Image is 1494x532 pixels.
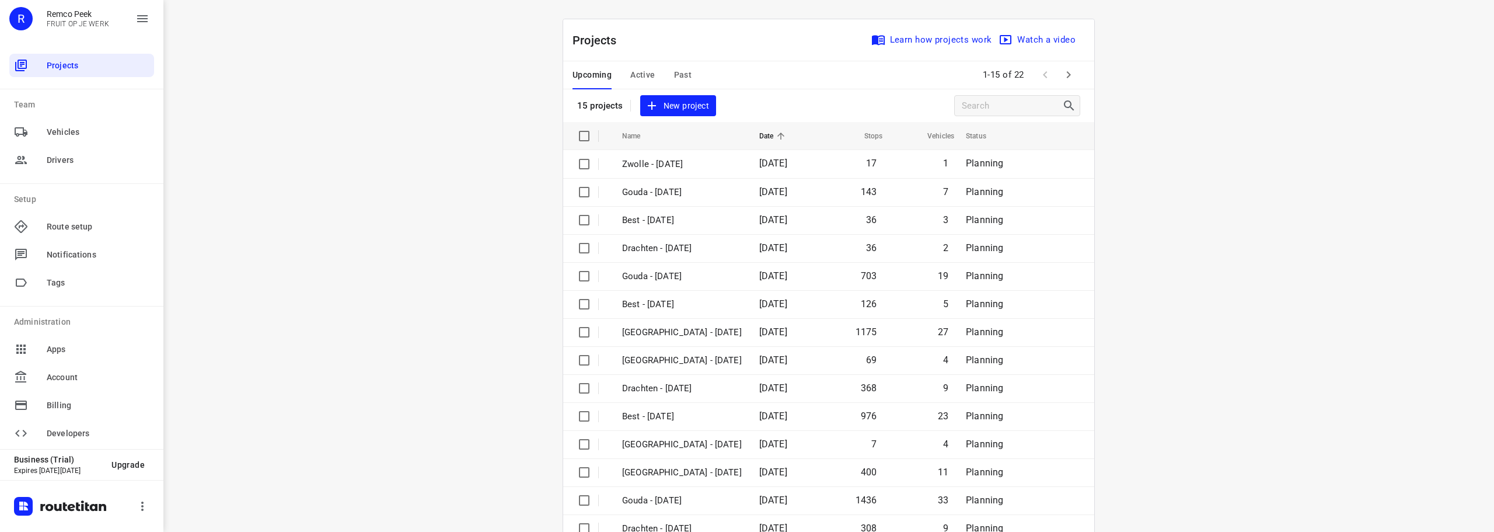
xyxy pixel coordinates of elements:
[943,242,948,253] span: 2
[966,383,1003,394] span: Planning
[938,326,948,338] span: 27
[938,495,948,506] span: 33
[47,343,149,356] span: Apps
[759,326,787,338] span: [DATE]
[47,427,149,440] span: Developers
[14,467,102,475] p: Expires [DATE][DATE]
[759,411,787,422] span: [DATE]
[943,214,948,225] span: 3
[47,20,109,28] p: FRUIT OP JE WERK
[647,99,709,113] span: New project
[966,439,1003,450] span: Planning
[759,467,787,478] span: [DATE]
[861,270,877,281] span: 703
[966,495,1003,506] span: Planning
[856,495,877,506] span: 1436
[759,354,787,366] span: [DATE]
[47,249,149,261] span: Notifications
[622,270,742,283] p: Gouda - Thursday
[861,186,877,197] span: 143
[943,158,948,169] span: 1
[577,100,623,111] p: 15 projects
[759,439,787,450] span: [DATE]
[912,129,954,143] span: Vehicles
[943,298,948,310] span: 5
[9,148,154,172] div: Drivers
[943,383,948,394] span: 9
[47,60,149,72] span: Projects
[866,214,877,225] span: 36
[9,271,154,294] div: Tags
[861,411,877,422] span: 976
[9,366,154,389] div: Account
[622,129,656,143] span: Name
[759,383,787,394] span: [DATE]
[622,382,742,395] p: Drachten - Wednesday
[871,439,877,450] span: 7
[966,270,1003,281] span: Planning
[938,411,948,422] span: 23
[47,126,149,138] span: Vehicles
[759,298,787,310] span: [DATE]
[47,399,149,412] span: Billing
[622,354,742,367] p: Antwerpen - Wednesday
[759,242,787,253] span: [DATE]
[861,467,877,478] span: 400
[9,243,154,266] div: Notifications
[938,467,948,478] span: 11
[622,438,742,451] p: Antwerpen - Tuesday
[622,494,742,507] p: Gouda - Tuesday
[622,242,742,255] p: Drachten - Thursday
[9,54,154,77] div: Projects
[573,68,612,82] span: Upcoming
[759,495,787,506] span: [DATE]
[943,186,948,197] span: 7
[966,214,1003,225] span: Planning
[943,354,948,366] span: 4
[9,215,154,238] div: Route setup
[849,129,883,143] span: Stops
[14,99,154,111] p: Team
[966,467,1003,478] span: Planning
[102,454,154,475] button: Upgrade
[47,221,149,233] span: Route setup
[47,154,149,166] span: Drivers
[759,129,789,143] span: Date
[9,120,154,144] div: Vehicles
[759,158,787,169] span: [DATE]
[966,354,1003,366] span: Planning
[966,326,1003,338] span: Planning
[861,383,877,394] span: 368
[674,68,692,82] span: Past
[962,97,1062,115] input: Search projects
[622,298,742,311] p: Best - Thursday
[622,158,742,171] p: Zwolle - Friday
[47,277,149,289] span: Tags
[1057,63,1080,86] span: Next Page
[622,214,742,227] p: Best - Friday
[866,354,877,366] span: 69
[978,62,1029,88] span: 1-15 of 22
[759,270,787,281] span: [DATE]
[966,298,1003,310] span: Planning
[866,158,877,169] span: 17
[1062,99,1080,113] div: Search
[759,214,787,225] span: [DATE]
[630,68,655,82] span: Active
[1034,63,1057,86] span: Previous Page
[861,298,877,310] span: 126
[9,422,154,445] div: Developers
[9,7,33,30] div: R
[47,371,149,384] span: Account
[866,242,877,253] span: 36
[622,410,742,423] p: Best - Wednesday
[9,394,154,417] div: Billing
[14,193,154,206] p: Setup
[47,9,109,19] p: Remco Peek
[966,242,1003,253] span: Planning
[14,455,102,464] p: Business (Trial)
[622,186,742,199] p: Gouda - Friday
[966,129,1001,143] span: Status
[9,338,154,361] div: Apps
[856,326,877,338] span: 1175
